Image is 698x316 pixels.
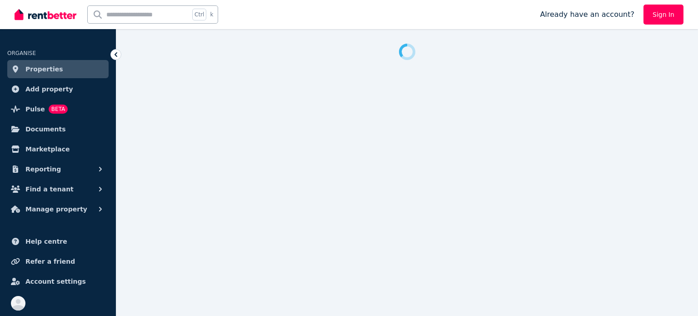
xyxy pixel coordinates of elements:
span: k [210,11,213,18]
button: Find a tenant [7,180,109,198]
button: Reporting [7,160,109,178]
span: Account settings [25,276,86,287]
span: ORGANISE [7,50,36,56]
span: Refer a friend [25,256,75,267]
a: Account settings [7,272,109,291]
a: Marketplace [7,140,109,158]
a: Sign In [643,5,683,25]
span: BETA [49,105,68,114]
img: RentBetter [15,8,76,21]
a: Add property [7,80,109,98]
span: Marketplace [25,144,70,155]
span: Help centre [25,236,67,247]
span: Add property [25,84,73,95]
a: PulseBETA [7,100,109,118]
span: Documents [25,124,66,135]
a: Refer a friend [7,252,109,271]
a: Properties [7,60,109,78]
span: Pulse [25,104,45,115]
a: Help centre [7,232,109,251]
span: Reporting [25,164,61,175]
span: Find a tenant [25,184,74,195]
span: Ctrl [192,9,206,20]
span: Manage property [25,204,87,215]
span: Already have an account? [540,9,634,20]
span: Properties [25,64,63,75]
a: Documents [7,120,109,138]
button: Manage property [7,200,109,218]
